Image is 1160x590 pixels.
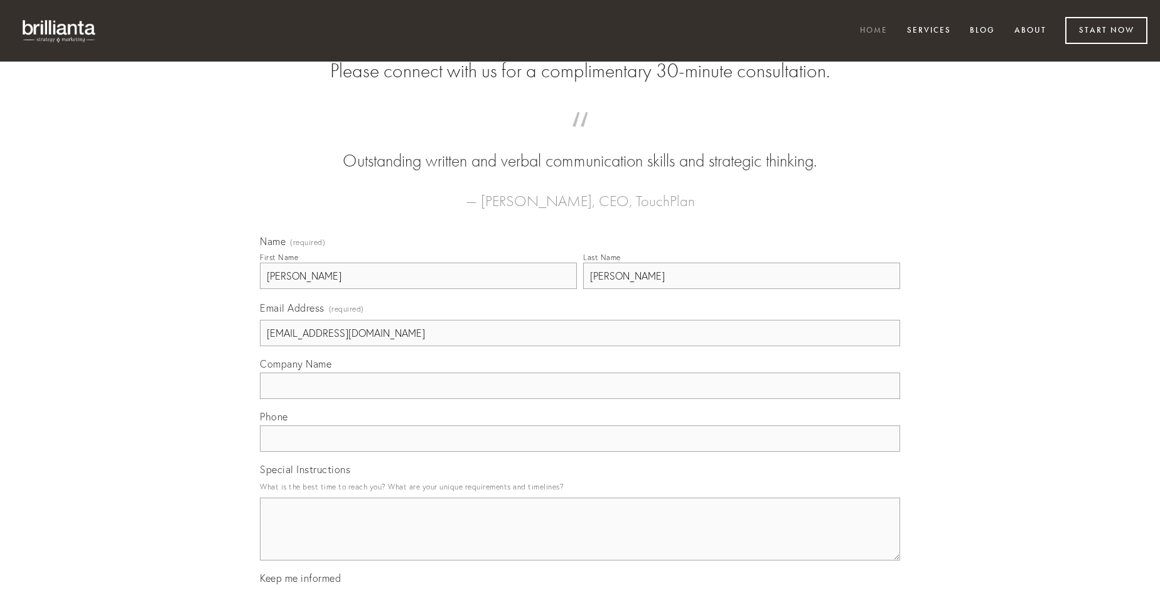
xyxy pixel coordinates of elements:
[1006,21,1055,41] a: About
[260,478,900,495] p: What is the best time to reach you? What are your unique requirements and timelines?
[280,173,880,214] figcaption: — [PERSON_NAME], CEO, TouchPlan
[962,21,1003,41] a: Blog
[899,21,959,41] a: Services
[280,124,880,173] blockquote: Outstanding written and verbal communication skills and strategic thinking.
[260,253,298,262] div: First Name
[852,21,896,41] a: Home
[260,302,325,314] span: Email Address
[280,124,880,149] span: “
[290,239,325,246] span: (required)
[13,13,107,49] img: brillianta - research, strategy, marketing
[260,235,286,248] span: Name
[1065,17,1147,44] a: Start Now
[260,572,341,584] span: Keep me informed
[329,300,364,317] span: (required)
[260,463,350,476] span: Special Instructions
[583,253,621,262] div: Last Name
[260,59,900,83] h2: Please connect with us for a complimentary 30-minute consultation.
[260,410,288,423] span: Phone
[260,358,331,370] span: Company Name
